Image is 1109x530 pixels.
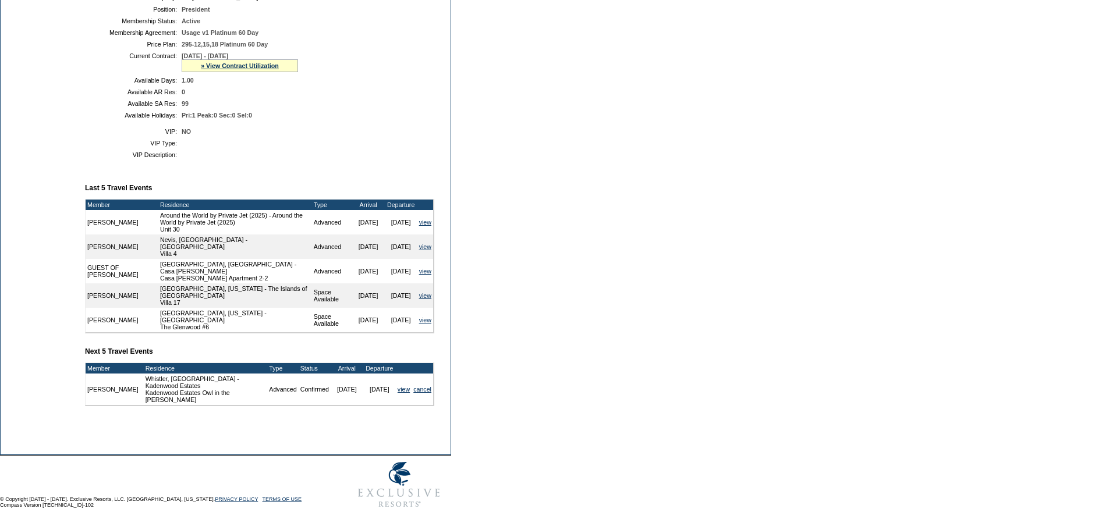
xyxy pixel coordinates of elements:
[85,347,153,355] b: Next 5 Travel Events
[419,292,431,299] a: view
[352,200,385,210] td: Arrival
[182,128,191,135] span: NO
[312,200,352,210] td: Type
[158,308,312,332] td: [GEOGRAPHIC_DATA], [US_STATE] - [GEOGRAPHIC_DATA] The Glenwood #6
[86,210,158,234] td: [PERSON_NAME]
[85,184,152,192] b: Last 5 Travel Events
[419,316,431,323] a: view
[352,283,385,308] td: [DATE]
[158,283,312,308] td: [GEOGRAPHIC_DATA], [US_STATE] - The Islands of [GEOGRAPHIC_DATA] Villa 17
[158,234,312,259] td: Nevis, [GEOGRAPHIC_DATA] - [GEOGRAPHIC_DATA] Villa 4
[90,151,177,158] td: VIP Description:
[363,363,396,374] td: Departure
[413,386,431,393] a: cancel
[352,259,385,283] td: [DATE]
[86,234,158,259] td: [PERSON_NAME]
[385,308,417,332] td: [DATE]
[267,374,298,405] td: Advanced
[182,77,194,84] span: 1.00
[182,29,258,36] span: Usage v1 Platinum 60 Day
[312,234,352,259] td: Advanced
[312,210,352,234] td: Advanced
[90,17,177,24] td: Membership Status:
[86,259,158,283] td: GUEST OF [PERSON_NAME]
[90,52,177,72] td: Current Contract:
[267,363,298,374] td: Type
[201,62,279,69] a: » View Contract Utilization
[90,41,177,48] td: Price Plan:
[90,100,177,107] td: Available SA Res:
[182,52,228,59] span: [DATE] - [DATE]
[398,386,410,393] a: view
[312,283,352,308] td: Space Available
[90,88,177,95] td: Available AR Res:
[312,308,352,332] td: Space Available
[215,496,258,502] a: PRIVACY POLICY
[144,363,268,374] td: Residence
[86,363,140,374] td: Member
[182,100,189,107] span: 99
[352,210,385,234] td: [DATE]
[385,234,417,259] td: [DATE]
[90,112,177,119] td: Available Holidays:
[331,374,363,405] td: [DATE]
[312,259,352,283] td: Advanced
[299,363,331,374] td: Status
[352,308,385,332] td: [DATE]
[419,268,431,275] a: view
[419,219,431,226] a: view
[263,496,302,502] a: TERMS OF USE
[90,29,177,36] td: Membership Agreement:
[385,200,417,210] td: Departure
[90,77,177,84] td: Available Days:
[86,283,158,308] td: [PERSON_NAME]
[419,243,431,250] a: view
[90,140,177,147] td: VIP Type:
[86,200,158,210] td: Member
[158,210,312,234] td: Around the World by Private Jet (2025) - Around the World by Private Jet (2025) Unit 30
[385,210,417,234] td: [DATE]
[182,41,268,48] span: 295-12,15,18 Platinum 60 Day
[182,112,252,119] span: Pri:1 Peak:0 Sec:0 Sel:0
[90,128,177,135] td: VIP:
[352,234,385,259] td: [DATE]
[363,374,396,405] td: [DATE]
[331,363,363,374] td: Arrival
[182,17,200,24] span: Active
[347,456,451,514] img: Exclusive Resorts
[86,374,140,405] td: [PERSON_NAME]
[385,283,417,308] td: [DATE]
[90,6,177,13] td: Position:
[182,88,185,95] span: 0
[299,374,331,405] td: Confirmed
[158,200,312,210] td: Residence
[86,308,158,332] td: [PERSON_NAME]
[158,259,312,283] td: [GEOGRAPHIC_DATA], [GEOGRAPHIC_DATA] - Casa [PERSON_NAME] Casa [PERSON_NAME] Apartment 2-2
[385,259,417,283] td: [DATE]
[144,374,268,405] td: Whistler, [GEOGRAPHIC_DATA] - Kadenwood Estates Kadenwood Estates Owl in the [PERSON_NAME]
[182,6,210,13] span: President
